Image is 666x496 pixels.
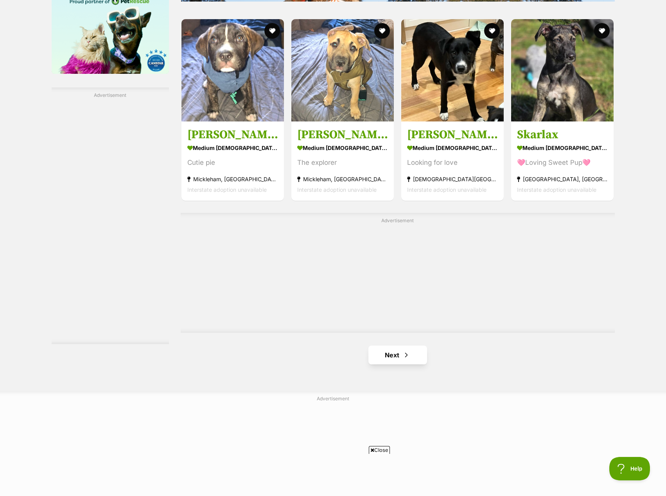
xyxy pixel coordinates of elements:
[407,173,498,184] strong: [DEMOGRAPHIC_DATA][GEOGRAPHIC_DATA], [GEOGRAPHIC_DATA]
[52,87,169,344] div: Advertisement
[368,346,427,364] a: Next page
[297,142,388,153] strong: medium [DEMOGRAPHIC_DATA] Dog
[609,457,650,480] iframe: Help Scout Beacon - Open
[374,23,390,39] button: favourite
[191,457,476,492] iframe: Advertisement
[401,19,504,121] img: Jessie Rose - Australian Kelpie x Border Collie Dog
[517,173,608,184] strong: [GEOGRAPHIC_DATA], [GEOGRAPHIC_DATA]
[407,186,486,193] span: Interstate adoption unavailable
[297,186,377,193] span: Interstate adoption unavailable
[181,121,284,200] a: [PERSON_NAME] medium [DEMOGRAPHIC_DATA] Dog Cutie pie Mickleham, [GEOGRAPHIC_DATA] Interstate ado...
[511,19,614,121] img: Skarlax - Keeshond x Australian Kelpie Dog
[511,121,614,200] a: Skarlax medium [DEMOGRAPHIC_DATA] Dog 🩷Loving Sweet Pup🩷 [GEOGRAPHIC_DATA], [GEOGRAPHIC_DATA] Int...
[297,157,388,168] div: The explorer
[181,346,615,364] nav: Pagination
[517,142,608,153] strong: medium [DEMOGRAPHIC_DATA] Dog
[52,102,169,336] iframe: Advertisement
[594,23,610,39] button: favourite
[407,142,498,153] strong: medium [DEMOGRAPHIC_DATA] Dog
[187,186,267,193] span: Interstate adoption unavailable
[517,127,608,142] h3: Skarlax
[187,127,278,142] h3: [PERSON_NAME]
[187,142,278,153] strong: medium [DEMOGRAPHIC_DATA] Dog
[181,213,615,333] div: Advertisement
[369,446,390,454] span: Close
[407,127,498,142] h3: [PERSON_NAME]
[187,157,278,168] div: Cutie pie
[517,157,608,168] div: 🩷Loving Sweet Pup🩷
[517,186,596,193] span: Interstate adoption unavailable
[401,121,504,200] a: [PERSON_NAME] medium [DEMOGRAPHIC_DATA] Dog Looking for love [DEMOGRAPHIC_DATA][GEOGRAPHIC_DATA],...
[187,173,278,184] strong: Mickleham, [GEOGRAPHIC_DATA]
[208,227,587,325] iframe: Advertisement
[181,19,284,121] img: Tszyu - Staffordshire Bull Terrier Dog
[407,157,498,168] div: Looking for love
[297,173,388,184] strong: Mickleham, [GEOGRAPHIC_DATA]
[291,19,394,121] img: Garside - Staffordshire Bull Terrier Dog
[264,23,280,39] button: favourite
[297,127,388,142] h3: [PERSON_NAME]
[291,121,394,200] a: [PERSON_NAME] medium [DEMOGRAPHIC_DATA] Dog The explorer Mickleham, [GEOGRAPHIC_DATA] Interstate ...
[484,23,500,39] button: favourite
